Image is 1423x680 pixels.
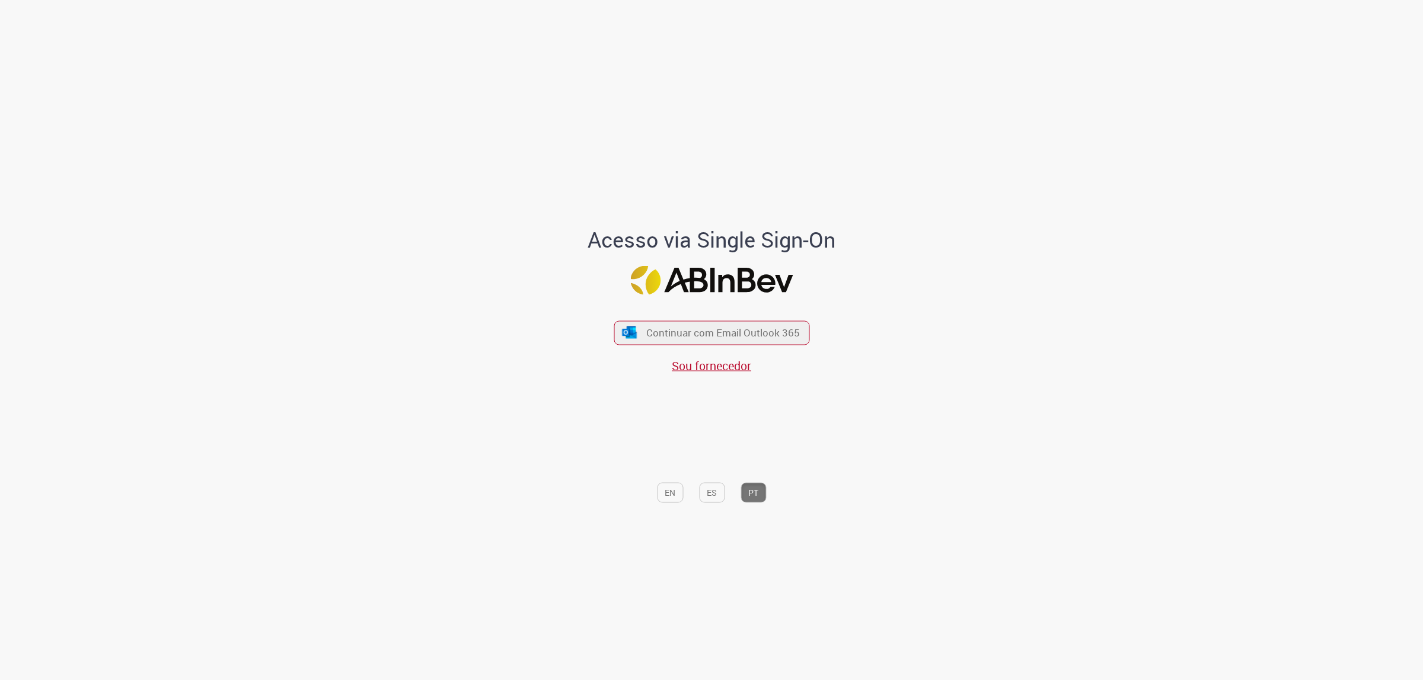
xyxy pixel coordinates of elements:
[657,482,683,502] button: EN
[614,320,809,345] button: ícone Azure/Microsoft 360 Continuar com Email Outlook 365
[699,482,725,502] button: ES
[630,265,793,294] img: Logo ABInBev
[672,357,751,373] a: Sou fornecedor
[741,482,766,502] button: PT
[621,326,638,339] img: ícone Azure/Microsoft 360
[547,228,876,252] h1: Acesso via Single Sign-On
[646,326,800,339] span: Continuar com Email Outlook 365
